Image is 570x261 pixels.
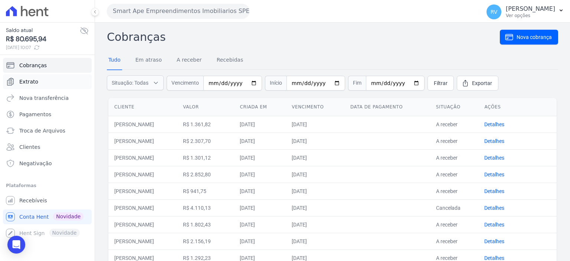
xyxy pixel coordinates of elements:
[506,13,555,19] p: Ver opções
[3,74,92,89] a: Extrato
[19,127,65,134] span: Troca de Arquivos
[53,212,83,221] span: Novidade
[3,91,92,105] a: Nova transferência
[6,26,80,34] span: Saldo atual
[484,155,504,161] a: Detalhes
[6,34,80,44] span: R$ 80.695,94
[234,166,286,183] td: [DATE]
[134,51,163,70] a: Em atraso
[500,30,558,45] a: Nova cobrança
[286,183,344,199] td: [DATE]
[3,140,92,154] a: Clientes
[286,116,344,133] td: [DATE]
[484,172,504,177] a: Detalhes
[234,133,286,149] td: [DATE]
[6,44,80,51] span: [DATE] 10:07
[175,51,203,70] a: A receber
[430,233,479,249] td: A receber
[286,149,344,166] td: [DATE]
[107,29,500,45] h2: Cobranças
[108,216,177,233] td: [PERSON_NAME]
[481,1,570,22] button: RV [PERSON_NAME] Ver opções
[3,123,92,138] a: Troca de Arquivos
[286,98,344,116] th: Vencimento
[265,76,286,91] span: Início
[506,5,555,13] p: [PERSON_NAME]
[234,149,286,166] td: [DATE]
[19,94,69,102] span: Nova transferência
[19,78,38,85] span: Extrato
[478,98,557,116] th: Ações
[177,233,234,249] td: R$ 2.156,19
[177,216,234,233] td: R$ 1.802,43
[108,199,177,216] td: [PERSON_NAME]
[108,233,177,249] td: [PERSON_NAME]
[430,149,479,166] td: A receber
[19,143,40,151] span: Clientes
[19,111,51,118] span: Pagamentos
[167,76,203,91] span: Vencimento
[177,116,234,133] td: R$ 1.361,82
[430,133,479,149] td: A receber
[19,160,52,167] span: Negativação
[234,216,286,233] td: [DATE]
[430,216,479,233] td: A receber
[19,62,47,69] span: Cobranças
[108,133,177,149] td: [PERSON_NAME]
[430,183,479,199] td: A receber
[108,149,177,166] td: [PERSON_NAME]
[484,222,504,228] a: Detalhes
[484,238,504,244] a: Detalhes
[108,183,177,199] td: [PERSON_NAME]
[215,51,245,70] a: Recebidas
[3,193,92,208] a: Recebíveis
[107,51,122,70] a: Tudo
[484,255,504,261] a: Detalhes
[286,216,344,233] td: [DATE]
[177,199,234,216] td: R$ 4.110,13
[430,116,479,133] td: A receber
[234,98,286,116] th: Criada em
[107,75,164,90] button: Situação: Todas
[457,76,498,91] a: Exportar
[286,199,344,216] td: [DATE]
[234,199,286,216] td: [DATE]
[7,236,25,254] div: Open Intercom Messenger
[234,233,286,249] td: [DATE]
[434,79,448,87] span: Filtrar
[108,98,177,116] th: Cliente
[430,199,479,216] td: Cancelada
[427,76,454,91] a: Filtrar
[6,58,89,241] nav: Sidebar
[491,9,498,14] span: RV
[6,181,89,190] div: Plataformas
[430,166,479,183] td: A receber
[484,205,504,211] a: Detalhes
[3,156,92,171] a: Negativação
[484,121,504,127] a: Detalhes
[430,98,479,116] th: Situação
[286,133,344,149] td: [DATE]
[3,107,92,122] a: Pagamentos
[108,116,177,133] td: [PERSON_NAME]
[177,98,234,116] th: Valor
[286,166,344,183] td: [DATE]
[234,183,286,199] td: [DATE]
[107,4,249,19] button: Smart Ape Empreendimentos Imobiliarios SPE LTDA
[234,116,286,133] td: [DATE]
[177,183,234,199] td: R$ 941,75
[484,188,504,194] a: Detalhes
[177,133,234,149] td: R$ 2.307,70
[517,33,552,41] span: Nova cobrança
[3,58,92,73] a: Cobranças
[472,79,492,87] span: Exportar
[108,166,177,183] td: [PERSON_NAME]
[484,138,504,144] a: Detalhes
[344,98,430,116] th: Data de pagamento
[19,213,49,221] span: Conta Hent
[286,233,344,249] td: [DATE]
[348,76,366,91] span: Fim
[112,79,148,87] span: Situação: Todas
[3,209,92,224] a: Conta Hent Novidade
[177,166,234,183] td: R$ 2.852,80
